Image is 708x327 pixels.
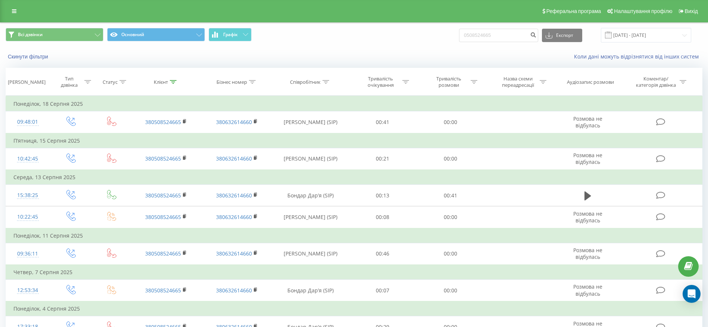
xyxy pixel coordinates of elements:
div: 09:36:11 [13,247,42,261]
div: Коментар/категорія дзвінка [634,76,678,88]
td: 00:00 [417,148,484,170]
td: П’ятниця, 15 Серпня 2025 [6,133,702,148]
td: [PERSON_NAME] (SIP) [272,148,349,170]
a: 380632614660 [216,192,252,199]
span: Налаштування профілю [614,8,672,14]
div: Аудіозапис розмови [567,79,614,85]
div: Open Intercom Messenger [683,285,701,303]
td: [PERSON_NAME] (SIP) [272,206,349,228]
a: 380632614660 [216,155,252,162]
td: Понеділок, 18 Серпня 2025 [6,96,702,111]
button: Графік [209,28,252,41]
td: [PERSON_NAME] (SIP) [272,243,349,265]
span: Реферальна програма [546,8,601,14]
a: 380508524665 [145,155,181,162]
div: Тривалість очікування [361,76,400,88]
a: 380632614660 [216,213,252,220]
td: Понеділок, 11 Серпня 2025 [6,228,702,243]
td: 00:00 [417,280,484,302]
div: Тип дзвінка [56,76,82,88]
div: Статус [103,79,118,85]
div: 09:48:01 [13,115,42,129]
td: 00:00 [417,243,484,265]
div: 10:22:45 [13,210,42,224]
a: 380632614660 [216,287,252,294]
a: 380632614660 [216,250,252,257]
div: 15:38:25 [13,188,42,203]
span: Графік [223,32,238,37]
span: Розмова не відбулась [573,283,602,297]
td: 00:41 [417,185,484,206]
span: Розмова не відбулась [573,115,602,129]
td: 00:00 [417,206,484,228]
td: Бондар Дарʼя (SIP) [272,185,349,206]
a: 380508524665 [145,118,181,126]
td: 00:00 [417,111,484,133]
td: 00:46 [349,243,417,265]
button: Основний [107,28,205,41]
span: Розмова не відбулась [573,152,602,165]
button: Всі дзвінки [6,28,103,41]
td: Бондар Дарʼя (SIP) [272,280,349,302]
td: 00:41 [349,111,417,133]
div: Назва схеми переадресації [498,76,538,88]
a: 380508524665 [145,213,181,220]
div: Тривалість розмови [429,76,469,88]
div: Співробітник [290,79,321,85]
a: 380632614660 [216,118,252,126]
div: 10:42:45 [13,152,42,166]
span: Вихід [685,8,698,14]
a: 380508524665 [145,250,181,257]
span: Розмова не відбулась [573,247,602,260]
button: Скинути фільтри [6,53,52,60]
td: 00:07 [349,280,417,302]
a: 380508524665 [145,192,181,199]
td: 00:21 [349,148,417,170]
input: Пошук за номером [459,29,538,42]
span: Всі дзвінки [18,32,43,38]
td: [PERSON_NAME] (SIP) [272,111,349,133]
td: Середа, 13 Серпня 2025 [6,170,702,185]
span: Розмова не відбулась [573,210,602,224]
td: Понеділок, 4 Серпня 2025 [6,301,702,316]
td: 00:13 [349,185,417,206]
button: Експорт [542,29,582,42]
div: Клієнт [154,79,168,85]
a: Коли дані можуть відрізнятися вiд інших систем [574,53,702,60]
div: 12:53:34 [13,283,42,298]
a: 380508524665 [145,287,181,294]
td: 00:08 [349,206,417,228]
div: [PERSON_NAME] [8,79,46,85]
div: Бізнес номер [216,79,247,85]
td: Четвер, 7 Серпня 2025 [6,265,702,280]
